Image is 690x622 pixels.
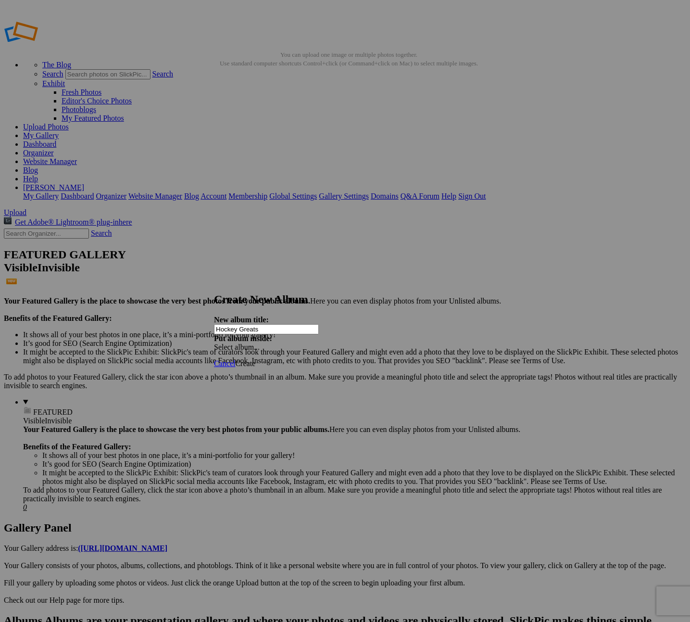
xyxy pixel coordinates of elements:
[214,293,469,306] h2: Create New Album
[214,316,269,324] strong: New album title:
[235,359,255,368] span: Create
[214,334,272,343] strong: Put album inside:
[214,359,235,368] a: Cancel
[214,343,260,351] span: Select album...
